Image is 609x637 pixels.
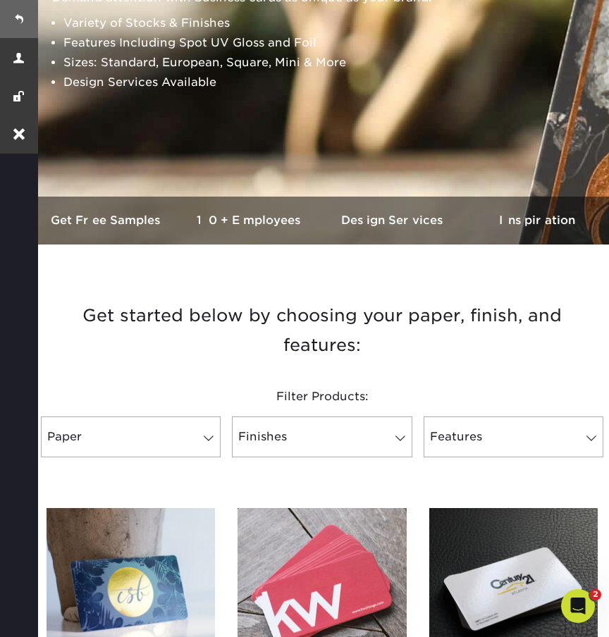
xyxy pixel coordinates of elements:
a: Design Services [322,197,466,244]
h3: Get started below by choosing your paper, finish, and features: [46,295,598,360]
li: Design Services Available [63,73,605,92]
h3: Get Free Samples [35,214,179,227]
li: Sizes: Standard, European, Square, Mini & More [63,53,605,73]
li: Features Including Spot UV Gloss and Foil [63,33,605,53]
div: Filter Products: [35,377,609,416]
a: Paper [41,416,221,457]
a: Features [424,416,603,457]
h3: 10+ Employees [179,214,323,227]
a: 10+ Employees [179,197,323,244]
iframe: Intercom live chat [561,589,595,623]
a: Get Free Samples [35,197,179,244]
li: Variety of Stocks & Finishes [63,13,605,33]
span: 2 [590,589,601,600]
h3: Design Services [322,214,466,227]
a: Finishes [232,416,412,457]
